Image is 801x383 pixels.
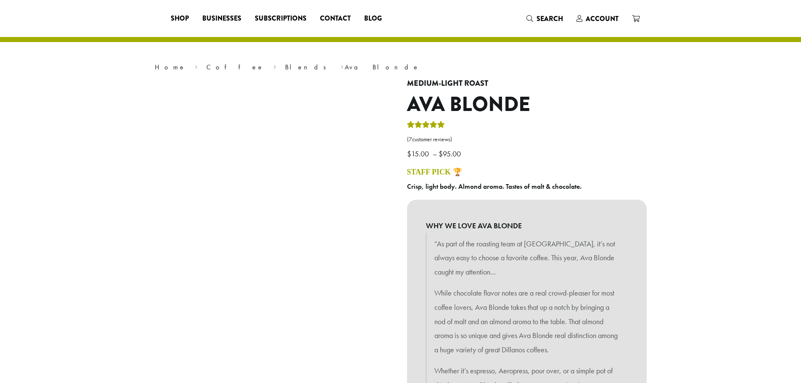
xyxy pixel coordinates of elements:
span: › [273,59,276,72]
a: Search [520,12,570,26]
a: Shop [164,12,196,25]
b: Crisp, light body. Almond aroma. Tastes of malt & chocolate. [407,182,582,191]
a: Home [155,63,186,71]
bdi: 95.00 [439,149,463,158]
span: Blog [364,13,382,24]
a: Blends [285,63,332,71]
span: Shop [171,13,189,24]
a: Account [570,12,625,26]
span: Subscriptions [255,13,307,24]
a: Businesses [196,12,248,25]
div: Rated 5.00 out of 5 [407,120,445,132]
b: WHY WE LOVE AVA BLONDE [426,219,628,233]
span: › [341,59,344,72]
h1: Ava Blonde [407,92,647,117]
span: – [433,149,437,158]
span: $ [439,149,443,158]
a: Coffee [206,63,264,71]
nav: Breadcrumb [155,62,647,72]
span: $ [407,149,411,158]
a: STAFF PICK 🏆 [407,168,462,176]
span: Businesses [202,13,241,24]
bdi: 15.00 [407,149,431,158]
h4: Medium-Light Roast [407,79,647,88]
span: Search [537,14,563,24]
span: Account [586,14,619,24]
p: “As part of the roasting team at [GEOGRAPHIC_DATA], it’s not always easy to choose a favorite cof... [434,237,619,279]
span: Contact [320,13,351,24]
span: 7 [409,136,412,143]
a: Blog [357,12,389,25]
span: › [195,59,198,72]
a: Contact [313,12,357,25]
a: Subscriptions [248,12,313,25]
p: While chocolate flavor notes are a real crowd-pleaser for most coffee lovers, Ava Blonde takes th... [434,286,619,357]
a: (7customer reviews) [407,135,647,144]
